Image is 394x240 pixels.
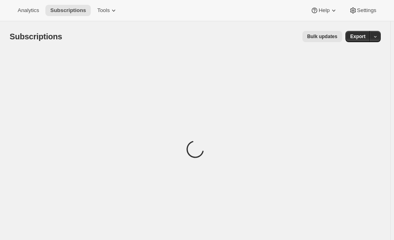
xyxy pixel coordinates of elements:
[318,7,329,14] span: Help
[306,5,342,16] button: Help
[357,7,376,14] span: Settings
[18,7,39,14] span: Analytics
[344,5,381,16] button: Settings
[307,33,337,40] span: Bulk updates
[345,31,370,42] button: Export
[50,7,86,14] span: Subscriptions
[350,33,365,40] span: Export
[302,31,342,42] button: Bulk updates
[92,5,122,16] button: Tools
[45,5,91,16] button: Subscriptions
[13,5,44,16] button: Analytics
[97,7,110,14] span: Tools
[10,32,62,41] span: Subscriptions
